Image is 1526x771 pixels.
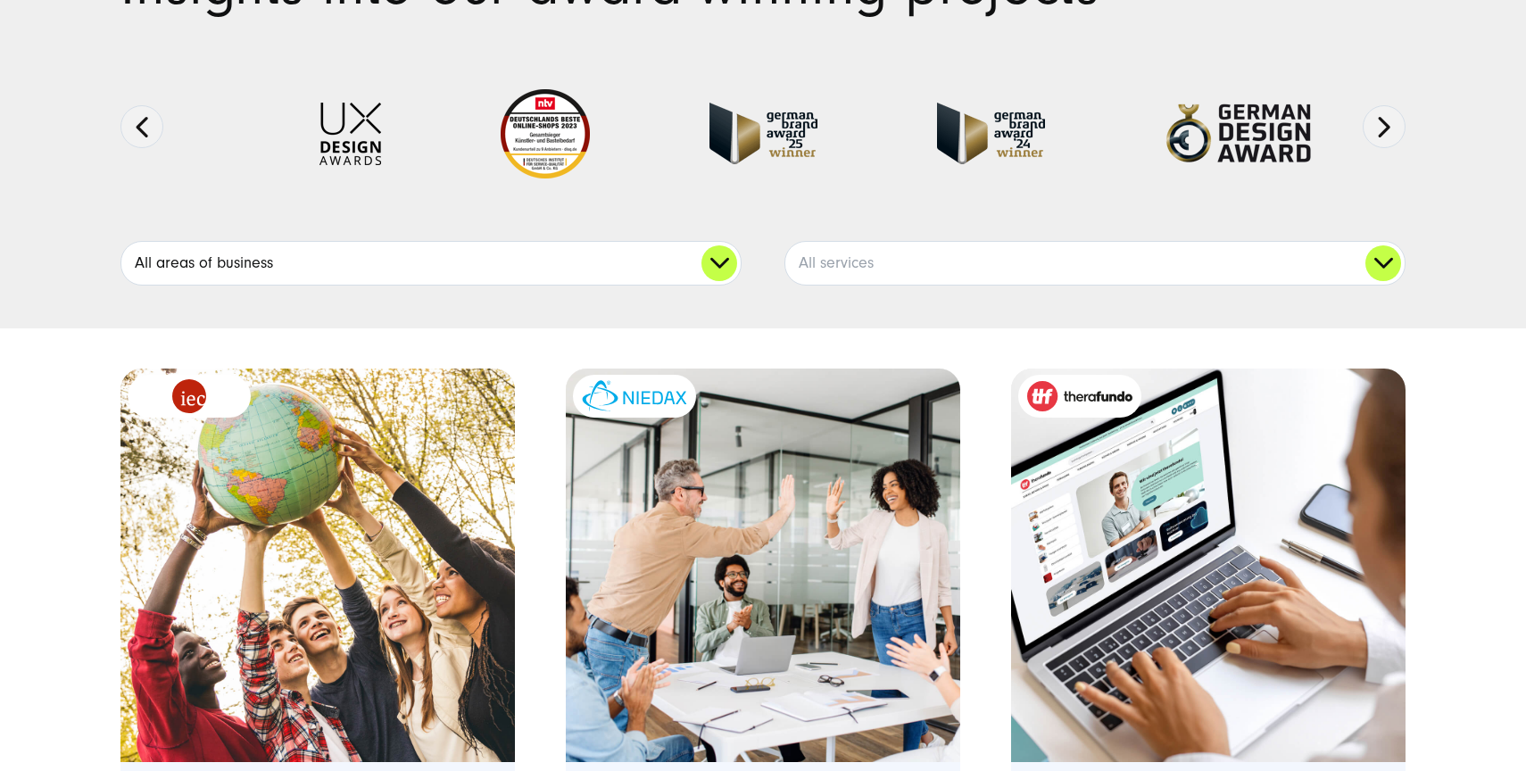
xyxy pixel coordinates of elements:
a: All areas of business [121,242,741,285]
img: German-Brand-Award - fullservice digital agentur SUNZINET [937,103,1045,164]
img: a group of colleagues in a modern office environment celebrating a success. One man is giving a h... [566,369,960,763]
a: All services [785,242,1405,285]
a: Featured image: a group of colleagues in a modern office environment celebrating a success. One m... [566,369,960,763]
img: Deutschlands beste Online Shops 2023 - boesner - Kunde - SUNZINET [501,89,590,178]
a: Featured image: a group of five diverse young people standing outdoors, holding a globe together.... [120,369,515,763]
img: UX-Design-Awards - fullservice digital agentur SUNZINET [319,103,381,165]
img: German Brand Award winner 2025 - Full Service Digital Agentur SUNZINET [709,103,817,164]
img: niedax-logo [582,380,687,411]
button: Previous [120,105,163,148]
img: German-Design-Award - fullservice digital agentur SUNZINET [1165,103,1312,164]
button: Next [1363,105,1406,148]
img: logo_IEC [172,379,206,413]
img: a group of five diverse young people standing outdoors, holding a globe together. They are all sm... [120,369,515,763]
img: therafundo_10-2024_logo_2c [1027,381,1132,411]
a: Featured image: - Read full post: therafundo – A Seamless Transition to a Fully Integrated E-comm... [1011,369,1406,763]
